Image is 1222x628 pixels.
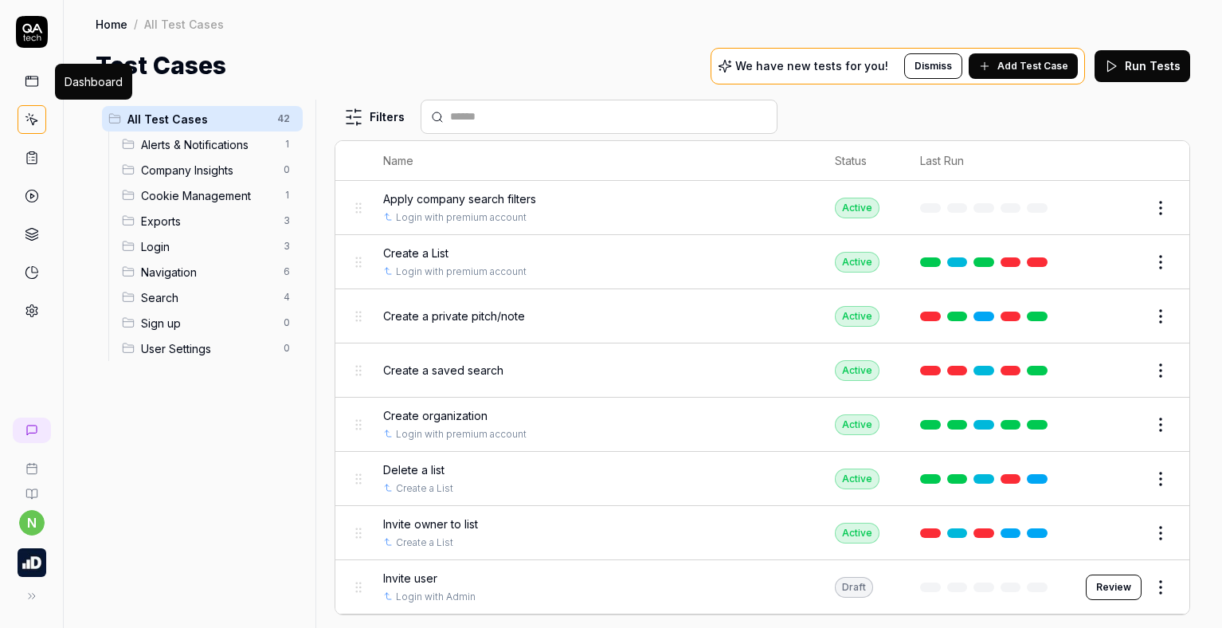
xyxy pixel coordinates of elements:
span: 3 [277,237,296,256]
div: Active [835,414,879,435]
h1: Test Cases [96,48,226,84]
span: Cookie Management [141,187,274,204]
span: 42 [271,109,296,128]
a: Home [96,16,127,32]
span: Create a private pitch/note [383,308,525,324]
div: Drag to reorderCookie Management1 [116,183,303,208]
span: Add Test Case [997,59,1068,73]
span: 0 [277,313,296,332]
span: Create a List [383,245,448,261]
a: Login with premium account [396,427,527,442]
div: Active [835,469,879,489]
th: Status [819,141,904,181]
span: All Test Cases [127,111,268,128]
div: Active [835,306,879,327]
a: Book a call with us [6,449,57,475]
div: Drag to reorderLogin3 [116,234,303,259]
button: Dismiss [904,53,962,79]
span: 1 [277,135,296,154]
span: Company Insights [141,162,274,179]
button: Review [1086,575,1142,600]
span: Create organization [383,407,488,424]
div: / [134,16,138,32]
div: Drag to reorderUser Settings0 [116,336,303,361]
div: Drag to reorderCompany Insights0 [116,157,303,183]
tr: Invite owner to listCreate a ListActive [335,506,1189,560]
div: Active [835,252,879,273]
span: Create a saved search [383,362,503,379]
span: User Settings [141,340,274,357]
div: Active [835,523,879,544]
div: Drag to reorderExports3 [116,208,303,234]
button: Filters [335,101,414,133]
th: Name [367,141,819,181]
span: 1 [277,186,296,205]
th: Last Run [904,141,1070,181]
a: Create a List [396,536,453,550]
tr: Create a saved searchActive [335,343,1189,398]
span: Search [141,289,274,306]
div: Drag to reorderSearch4 [116,285,303,310]
div: Drag to reorderNavigation6 [116,259,303,285]
span: 4 [277,288,296,307]
span: 3 [277,211,296,230]
img: Dealroom.co B.V. Logo [18,548,46,577]
tr: Apply company search filtersLogin with premium accountActive [335,181,1189,235]
span: Login [141,238,274,255]
span: 0 [277,339,296,358]
div: All Test Cases [144,16,224,32]
span: 0 [277,160,296,179]
a: Login with premium account [396,265,527,279]
span: Invite user [383,570,437,587]
span: Navigation [141,264,274,281]
div: Dashboard [65,73,123,90]
button: Run Tests [1095,50,1190,82]
a: Login with premium account [396,210,527,225]
tr: Create a private pitch/noteActive [335,289,1189,343]
a: Create a List [396,481,453,496]
tr: Create a ListLogin with premium accountActive [335,235,1189,289]
div: Drag to reorderSign up0 [116,310,303,336]
p: We have new tests for you! [735,61,888,72]
span: Alerts & Notifications [141,136,274,153]
span: Delete a list [383,461,445,478]
span: Invite owner to list [383,516,478,532]
div: Active [835,360,879,381]
span: Apply company search filters [383,190,536,207]
tr: Create organizationLogin with premium accountActive [335,398,1189,452]
div: Drag to reorderAlerts & Notifications1 [116,131,303,157]
a: Login with Admin [396,590,476,604]
a: Documentation [6,475,57,500]
button: n [19,510,45,536]
button: Dealroom.co B.V. Logo [6,536,57,580]
tr: Delete a listCreate a ListActive [335,452,1189,506]
tr: Invite userLogin with AdminDraftReview [335,560,1189,614]
div: Draft [835,577,873,598]
button: Add Test Case [969,53,1078,79]
span: Sign up [141,315,274,332]
span: 6 [277,262,296,281]
div: Active [835,198,879,218]
span: Exports [141,213,274,230]
a: New conversation [13,418,51,443]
